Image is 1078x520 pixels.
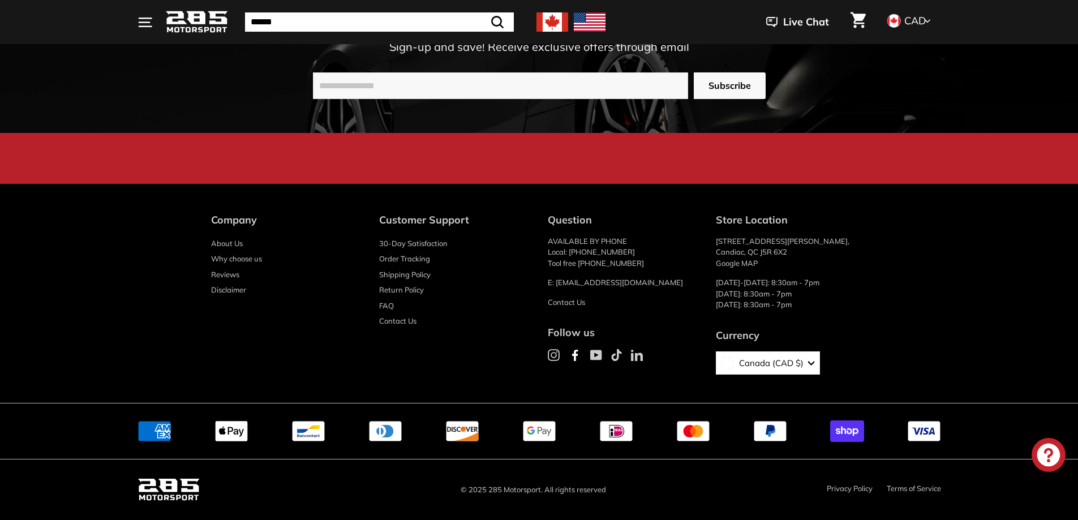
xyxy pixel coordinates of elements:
img: ideal [599,420,633,442]
img: american_express [138,420,171,442]
div: Customer Support [379,212,531,227]
a: Return Policy [379,282,424,298]
img: apple_pay [214,420,248,442]
a: About Us [211,236,243,252]
img: Logo_285_Motorsport_areodynamics_components [166,9,228,36]
button: Subscribe [694,72,766,99]
span: CAD [904,14,926,27]
div: Question [548,212,699,227]
img: 285 Motorsport [138,476,200,503]
img: shopify_pay [830,420,864,442]
p: AVAILABLE BY PHONE Local: [PHONE_NUMBER] Tool free [PHONE_NUMBER] [548,236,699,269]
input: Search [245,12,514,32]
p: [STREET_ADDRESS][PERSON_NAME], Candiac, QC J5R 6X2 [716,236,867,269]
a: Order Tracking [379,251,430,267]
img: google_pay [522,420,556,442]
button: Live Chat [751,8,844,36]
a: Cart [844,3,873,41]
img: diners_club [368,420,402,442]
img: bancontact [291,420,325,442]
a: Disclaimer [211,282,246,298]
a: Why choose us [211,251,262,267]
div: Follow us [548,325,699,340]
p: E: [EMAIL_ADDRESS][DOMAIN_NAME] [548,277,699,289]
span: Subscribe [708,79,751,92]
a: FAQ [379,298,394,314]
img: master [676,420,710,442]
a: Contact Us [548,298,585,307]
inbox-online-store-chat: Shopify online store chat [1028,438,1069,475]
p: Sign-up and save! Receive exclusive offers through email [313,38,766,55]
img: paypal [753,420,787,442]
a: 30-Day Satisfaction [379,236,448,252]
a: Google MAP [716,259,758,268]
img: visa [907,420,941,442]
div: Company [211,212,363,227]
img: discover [445,420,479,442]
a: Privacy Policy [827,484,873,493]
div: Currency [716,328,820,343]
button: Canada (CAD $) [716,351,820,375]
span: Live Chat [783,15,829,29]
span: Canada (CAD $) [733,357,804,370]
a: Reviews [211,267,239,283]
a: Terms of Service [887,484,941,493]
span: © 2025 285 Motorsport. All rights reserved [461,483,617,497]
a: Contact Us [379,313,416,329]
a: Shipping Policy [379,267,431,283]
p: [DATE]-[DATE]: 8:30am - 7pm [DATE]: 8:30am - 7pm [DATE]: 8:30am - 7pm [716,277,867,311]
div: Store Location [716,212,867,227]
